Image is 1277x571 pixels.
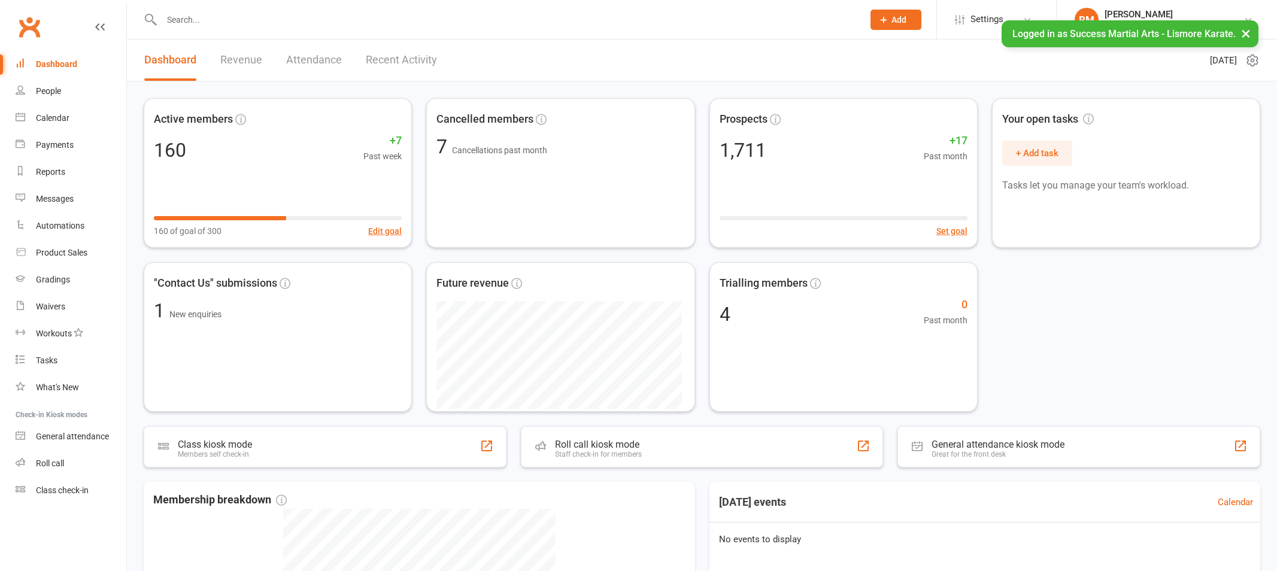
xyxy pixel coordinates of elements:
a: Payments [16,132,126,159]
input: Search... [158,11,855,28]
div: Gradings [36,275,70,284]
h3: [DATE] events [709,491,796,513]
a: Calendar [1218,495,1253,509]
span: Logged in as Success Martial Arts - Lismore Karate. [1012,28,1236,40]
div: Class kiosk mode [178,439,252,450]
a: Messages [16,186,126,212]
div: Staff check-in for members [555,450,642,458]
a: Recent Activity [366,40,437,81]
span: Cancellations past month [452,145,547,155]
span: 0 [924,296,967,314]
div: General attendance kiosk mode [932,439,1064,450]
a: Attendance [286,40,342,81]
span: Settings [970,6,1003,33]
span: Cancelled members [436,111,533,128]
div: Payments [36,140,74,150]
span: [DATE] [1210,53,1237,68]
a: Class kiosk mode [16,477,126,504]
a: Workouts [16,320,126,347]
div: No events to display [705,523,1266,556]
button: Edit goal [368,224,402,238]
div: Tasks [36,356,57,365]
span: 160 of goal of 300 [154,224,222,238]
span: Trialling members [720,275,808,292]
span: Future revenue [436,275,509,292]
a: Product Sales [16,239,126,266]
div: Members self check-in [178,450,252,458]
span: +17 [924,132,967,150]
div: Waivers [36,302,65,311]
a: General attendance kiosk mode [16,423,126,450]
span: 1 [154,299,169,322]
div: 4 [720,305,730,324]
span: Membership breakdown [153,491,287,509]
span: Past month [924,150,967,163]
span: +7 [363,132,402,150]
span: Past month [924,314,967,327]
a: People [16,78,126,105]
span: Prospects [720,111,768,128]
p: Tasks let you manage your team's workload. [1002,178,1250,193]
div: Messages [36,194,74,204]
div: RM [1075,8,1099,32]
div: [PERSON_NAME] [1105,9,1243,20]
button: + Add task [1002,141,1072,166]
div: Success Martial Arts - Lismore Karate [1105,20,1243,31]
a: Roll call [16,450,126,477]
button: × [1235,20,1257,46]
div: Roll call [36,458,64,468]
span: New enquiries [169,309,222,319]
div: 1,711 [720,141,766,160]
span: Active members [154,111,233,128]
a: Waivers [16,293,126,320]
span: 7 [436,135,452,158]
a: Clubworx [14,12,44,42]
a: Dashboard [16,51,126,78]
a: Revenue [220,40,262,81]
div: Calendar [36,113,69,123]
a: Reports [16,159,126,186]
span: "Contact Us" submissions [154,275,277,292]
a: Tasks [16,347,126,374]
div: 160 [154,141,186,160]
a: What's New [16,374,126,401]
div: Dashboard [36,59,77,69]
span: Past week [363,150,402,163]
div: Automations [36,221,84,230]
a: Calendar [16,105,126,132]
div: What's New [36,382,79,392]
div: General attendance [36,432,109,441]
div: Reports [36,167,65,177]
span: Your open tasks [1002,111,1094,128]
a: Dashboard [144,40,196,81]
a: Automations [16,212,126,239]
span: Add [891,15,906,25]
div: Great for the front desk [932,450,1064,458]
button: Add [870,10,921,30]
div: Workouts [36,329,72,338]
div: People [36,86,61,96]
div: Class check-in [36,485,89,495]
div: Product Sales [36,248,87,257]
a: Gradings [16,266,126,293]
button: Set goal [936,224,967,238]
div: Roll call kiosk mode [555,439,642,450]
